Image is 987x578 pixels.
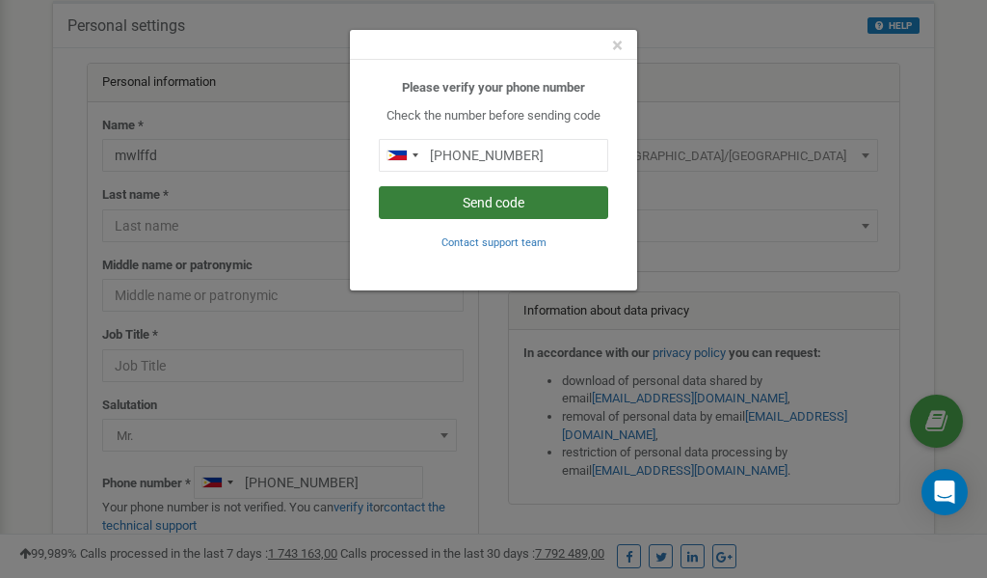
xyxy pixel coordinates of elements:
[441,236,547,249] small: Contact support team
[379,107,608,125] p: Check the number before sending code
[921,469,968,515] div: Open Intercom Messenger
[379,186,608,219] button: Send code
[402,80,585,95] b: Please verify your phone number
[441,234,547,249] a: Contact support team
[379,139,608,172] input: 0905 123 4567
[380,140,424,171] div: Telephone country code
[612,36,623,56] button: Close
[612,34,623,57] span: ×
